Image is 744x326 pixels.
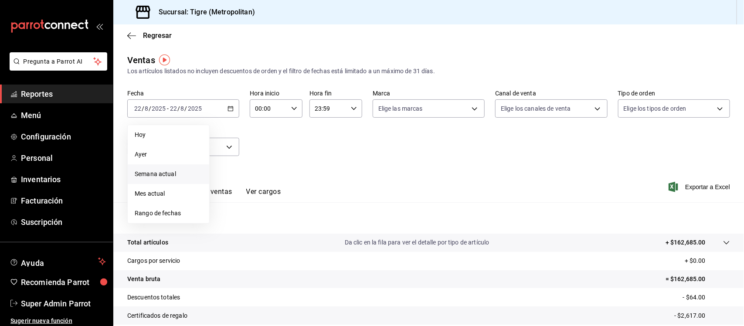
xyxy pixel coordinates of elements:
span: / [185,105,187,112]
a: Pregunta a Parrot AI [6,63,107,72]
span: Elige los tipos de orden [624,104,686,113]
input: ---- [151,105,166,112]
span: Facturación [21,195,106,207]
p: Da clic en la fila para ver el detalle por tipo de artículo [345,238,489,247]
input: -- [170,105,177,112]
span: - [167,105,169,112]
span: Inventarios [21,173,106,185]
label: Marca [373,91,485,97]
label: Tipo de orden [618,91,730,97]
p: Certificados de regalo [127,311,187,320]
span: Rango de fechas [135,209,202,218]
label: Hora fin [309,91,362,97]
button: Pregunta a Parrot AI [10,52,107,71]
button: Regresar [127,31,172,40]
label: Canal de venta [495,91,607,97]
img: Tooltip marker [159,54,170,65]
p: Descuentos totales [127,293,180,302]
button: open_drawer_menu [96,23,103,30]
p: + $0.00 [685,256,730,265]
span: Regresar [143,31,172,40]
span: Pregunta a Parrot AI [24,57,94,66]
span: Super Admin Parrot [21,298,106,309]
span: Configuración [21,131,106,143]
button: Exportar a Excel [670,182,730,192]
input: ---- [187,105,202,112]
span: Suscripción [21,216,106,228]
div: Los artículos listados no incluyen descuentos de orden y el filtro de fechas está limitado a un m... [127,67,730,76]
h3: Sucursal: Tigre (Metropolitan) [152,7,255,17]
span: / [149,105,151,112]
div: Ventas [127,54,155,67]
span: Elige las marcas [378,104,423,113]
label: Fecha [127,91,239,97]
input: -- [134,105,142,112]
span: Recomienda Parrot [21,276,106,288]
span: Semana actual [135,170,202,179]
span: Ayer [135,150,202,159]
span: Reportes [21,88,106,100]
button: Ver ventas [198,187,232,202]
p: - $2,617.00 [675,311,730,320]
input: -- [180,105,185,112]
button: Ver cargos [246,187,281,202]
p: Total artículos [127,238,168,247]
span: / [142,105,144,112]
p: Cargos por servicio [127,256,180,265]
p: = $162,685.00 [666,275,730,284]
span: Hoy [135,130,202,139]
span: Mes actual [135,189,202,198]
input: -- [144,105,149,112]
span: Personal [21,152,106,164]
span: Menú [21,109,106,121]
p: Resumen [127,213,730,223]
p: - $64.00 [683,293,730,302]
span: / [177,105,180,112]
label: Hora inicio [250,91,302,97]
span: Elige los canales de venta [501,104,571,113]
span: Ayuda [21,256,95,267]
p: Venta bruta [127,275,160,284]
p: + $162,685.00 [666,238,706,247]
span: Sugerir nueva función [10,316,106,326]
div: navigation tabs [141,187,281,202]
